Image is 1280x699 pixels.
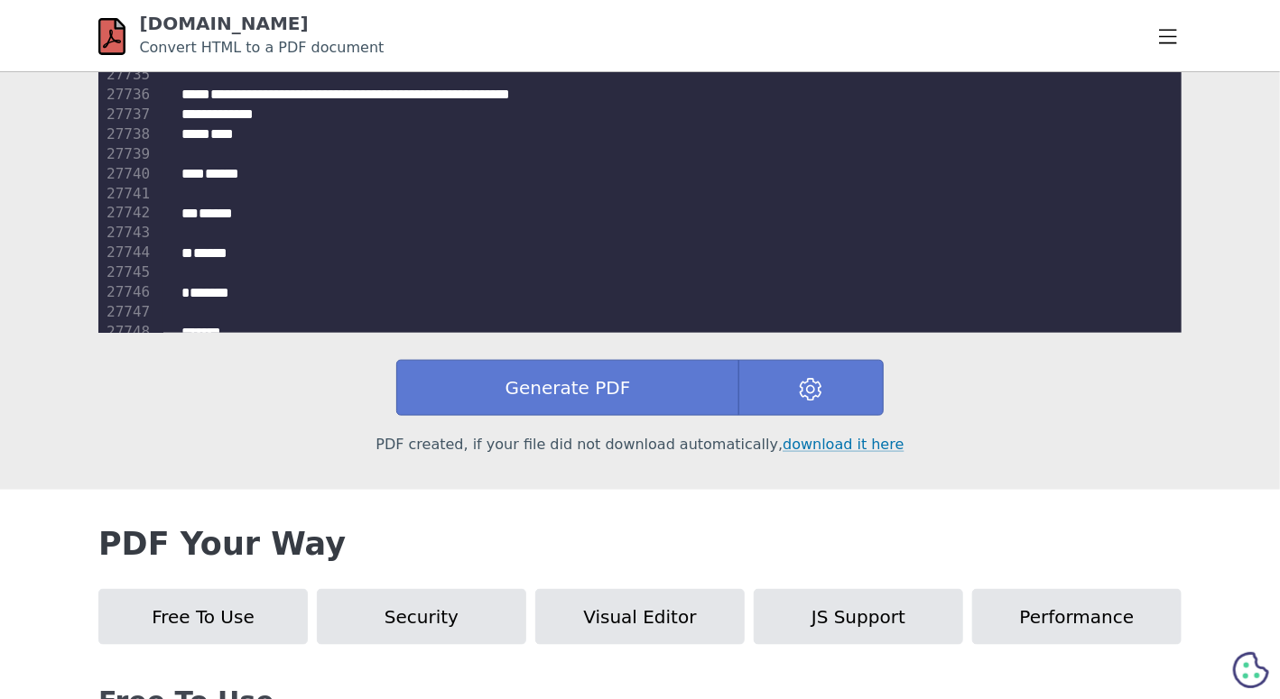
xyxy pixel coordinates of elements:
[102,65,153,85] div: 27735
[535,589,745,645] button: Visual Editor
[812,606,905,628] span: JS Support
[102,263,153,283] div: 27745
[102,144,153,164] div: 27739
[139,13,308,34] a: [DOMAIN_NAME]
[102,85,153,105] div: 27736
[102,303,153,323] div: 27747
[754,589,963,645] button: JS Support
[102,204,153,224] div: 27742
[98,16,125,57] img: html-pdf.net
[317,589,526,645] button: Security
[98,434,1182,455] p: PDF created, if your file did not download automatically,
[98,526,1182,562] h2: PDF Your Way
[102,105,153,124] div: 27737
[102,224,153,244] div: 27743
[152,606,255,628] span: Free To Use
[783,436,904,453] a: download it here
[102,164,153,184] div: 27740
[102,124,153,144] div: 27738
[139,39,384,56] small: Convert HTML to a PDF document
[385,606,459,628] span: Security
[1233,652,1269,688] svg: Cookie Preferences
[1020,606,1135,628] span: Performance
[102,283,153,303] div: 27746
[972,589,1182,645] button: Performance
[583,606,696,628] span: Visual Editor
[102,184,153,204] div: 27741
[102,244,153,263] div: 27744
[102,323,153,343] div: 27748
[396,360,739,416] button: Generate PDF
[98,589,308,645] button: Free To Use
